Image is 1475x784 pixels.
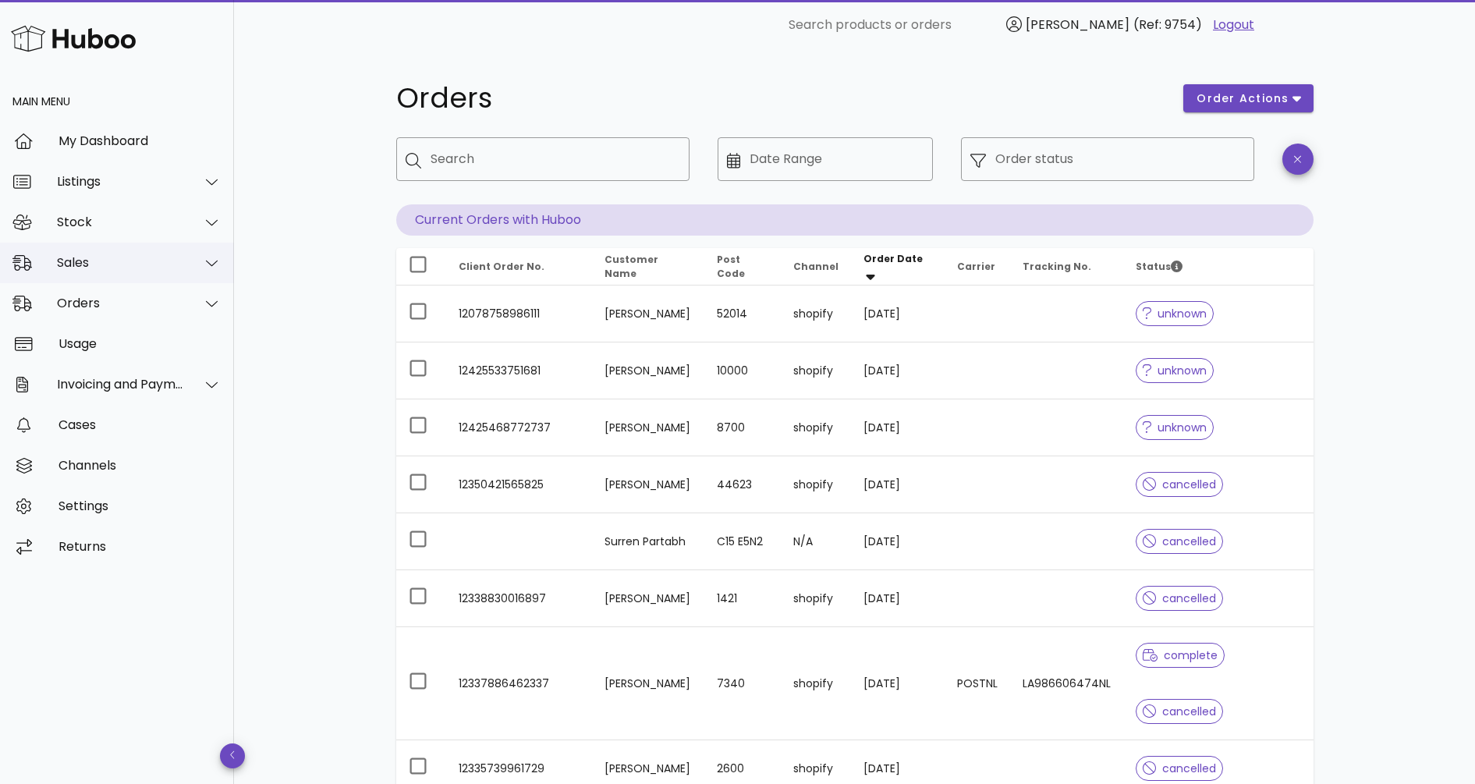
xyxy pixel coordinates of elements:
[851,513,945,570] td: [DATE]
[945,627,1010,740] td: POSTNL
[57,215,184,229] div: Stock
[1213,16,1254,34] a: Logout
[851,570,945,627] td: [DATE]
[851,627,945,740] td: [DATE]
[592,513,705,570] td: Surren Partabh
[592,456,705,513] td: [PERSON_NAME]
[1133,16,1202,34] span: (Ref: 9754)
[704,456,781,513] td: 44623
[704,286,781,342] td: 52014
[1143,536,1217,547] span: cancelled
[1010,248,1123,286] th: Tracking No.
[446,570,592,627] td: 12338830016897
[446,456,592,513] td: 12350421565825
[781,456,851,513] td: shopify
[59,336,222,351] div: Usage
[1196,90,1289,107] span: order actions
[704,248,781,286] th: Post Code
[704,513,781,570] td: C15 E5N2
[446,342,592,399] td: 12425533751681
[57,296,184,310] div: Orders
[704,399,781,456] td: 8700
[781,248,851,286] th: Channel
[1010,627,1123,740] td: LA986606474NL
[59,417,222,432] div: Cases
[1143,763,1217,774] span: cancelled
[704,627,781,740] td: 7340
[793,260,839,273] span: Channel
[1143,650,1218,661] span: complete
[781,627,851,740] td: shopify
[851,399,945,456] td: [DATE]
[446,248,592,286] th: Client Order No.
[605,253,658,280] span: Customer Name
[781,399,851,456] td: shopify
[851,248,945,286] th: Order Date: Sorted descending. Activate to remove sorting.
[59,498,222,513] div: Settings
[59,458,222,473] div: Channels
[1136,260,1182,273] span: Status
[459,260,544,273] span: Client Order No.
[781,513,851,570] td: N/A
[863,252,923,265] span: Order Date
[396,204,1314,236] p: Current Orders with Huboo
[592,627,705,740] td: [PERSON_NAME]
[396,84,1165,112] h1: Orders
[446,627,592,740] td: 12337886462337
[446,399,592,456] td: 12425468772737
[1143,422,1207,433] span: unknown
[1026,16,1129,34] span: [PERSON_NAME]
[11,22,136,55] img: Huboo Logo
[781,342,851,399] td: shopify
[1143,365,1207,376] span: unknown
[592,248,705,286] th: Customer Name
[1023,260,1091,273] span: Tracking No.
[957,260,995,273] span: Carrier
[1123,248,1314,286] th: Status
[704,342,781,399] td: 10000
[57,255,184,270] div: Sales
[592,286,705,342] td: [PERSON_NAME]
[781,570,851,627] td: shopify
[59,133,222,148] div: My Dashboard
[717,253,745,280] span: Post Code
[59,539,222,554] div: Returns
[57,377,184,392] div: Invoicing and Payments
[945,248,1010,286] th: Carrier
[851,456,945,513] td: [DATE]
[57,174,184,189] div: Listings
[446,286,592,342] td: 12078758986111
[851,286,945,342] td: [DATE]
[851,342,945,399] td: [DATE]
[1143,706,1217,717] span: cancelled
[1143,308,1207,319] span: unknown
[592,570,705,627] td: [PERSON_NAME]
[1183,84,1313,112] button: order actions
[1143,593,1217,604] span: cancelled
[592,399,705,456] td: [PERSON_NAME]
[781,286,851,342] td: shopify
[592,342,705,399] td: [PERSON_NAME]
[1143,479,1217,490] span: cancelled
[704,570,781,627] td: 1421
